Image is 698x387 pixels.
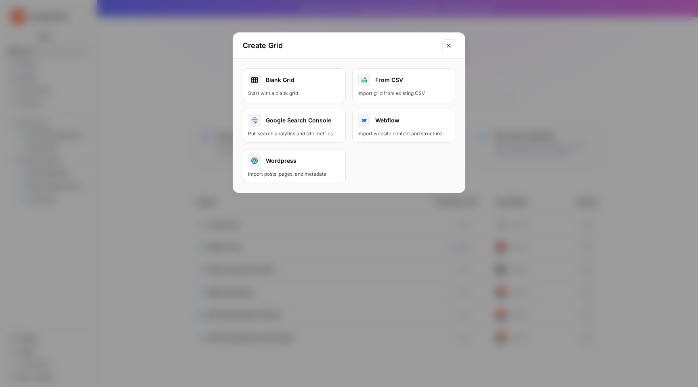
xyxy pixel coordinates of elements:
a: Blank GridStart with a blank grid [243,68,346,102]
div: Import website content and structure [357,130,450,137]
div: Wordpress [248,154,341,167]
div: From CSV [357,74,450,86]
div: Import grid from existing CSV [357,90,450,97]
div: Webflow [357,114,450,127]
h2: Create Grid [243,40,437,51]
button: WordpressImport posts, pages, and metadata [243,149,346,183]
div: Google Search Console [248,114,341,127]
div: Blank Grid [248,74,341,86]
button: Close modal [442,39,455,52]
div: Import posts, pages, and metadata [248,170,341,178]
button: WebflowImport website content and structure [352,109,455,143]
div: Pull search analytics and site metrics [248,130,341,137]
div: Start with a blank grid [248,90,341,97]
button: From CSVImport grid from existing CSV [352,68,455,102]
button: Google Search ConsolePull search analytics and site metrics [243,109,346,143]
